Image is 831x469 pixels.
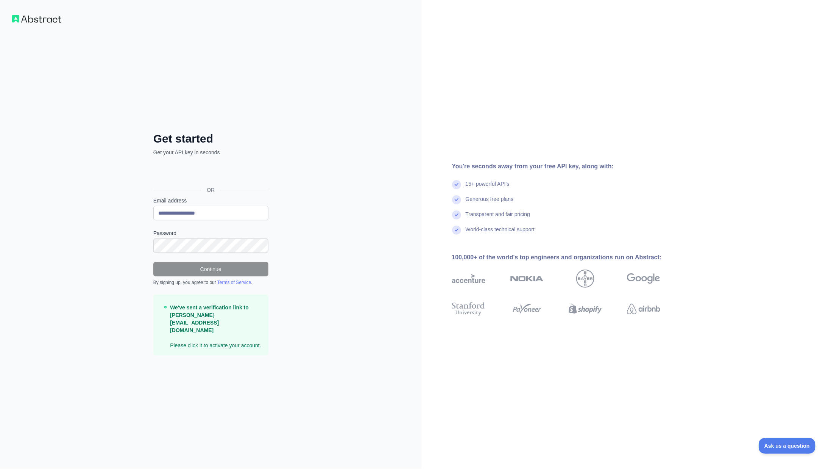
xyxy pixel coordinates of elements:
[201,186,221,194] span: OR
[627,270,660,288] img: google
[153,279,268,285] div: By signing up, you agree to our .
[217,280,251,285] a: Terms of Service
[510,301,544,317] img: payoneer
[170,304,249,333] strong: We've sent a verification link to [PERSON_NAME][EMAIL_ADDRESS][DOMAIN_NAME]
[452,162,684,171] div: You're seconds away from your free API key, along with:
[759,438,816,454] iframe: Toggle Customer Support
[170,304,262,349] p: Please click it to activate your account.
[466,226,535,241] div: World-class technical support
[576,270,594,288] img: bayer
[12,15,61,23] img: Workflow
[452,210,461,220] img: check mark
[452,180,461,189] img: check mark
[150,165,271,181] iframe: Sign in with Google Button
[510,270,544,288] img: nokia
[452,226,461,235] img: check mark
[452,301,485,317] img: stanford university
[466,195,514,210] div: Generous free plans
[153,229,268,237] label: Password
[627,301,660,317] img: airbnb
[452,195,461,204] img: check mark
[466,180,510,195] div: 15+ powerful API's
[452,253,684,262] div: 100,000+ of the world's top engineers and organizations run on Abstract:
[452,270,485,288] img: accenture
[466,210,530,226] div: Transparent and fair pricing
[153,149,268,156] p: Get your API key in seconds
[569,301,602,317] img: shopify
[153,262,268,276] button: Continue
[153,132,268,146] h2: Get started
[153,197,268,204] label: Email address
